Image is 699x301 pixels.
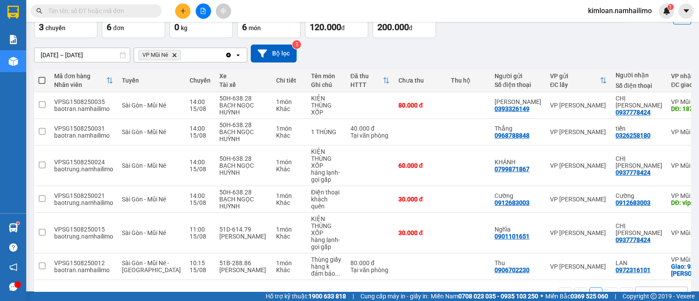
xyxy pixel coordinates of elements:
div: 0368735181 [102,39,173,51]
div: CHỊ VÂN [616,155,662,169]
div: CHỊ VÂN [616,222,662,236]
span: Sài Gòn - Mũi Né [122,162,166,169]
button: file-add [196,3,211,19]
span: 200.000 [377,22,409,32]
div: 1 món [276,125,302,132]
svg: open [235,52,242,59]
div: 0906702230 [495,266,529,273]
div: 15/08 [190,166,211,173]
div: 0326258180 [616,132,651,139]
div: LAN [616,259,662,266]
div: Khác [276,105,302,112]
div: 60.000 đ [398,162,442,169]
button: Chuyến3chuyến [34,7,97,38]
div: VPSG1508250021 [54,192,113,199]
div: Khác [276,132,302,139]
svg: Delete [172,52,177,58]
div: KIỆN THÙNG XỐP [311,95,342,116]
div: Khác [276,199,302,206]
div: baotrung.namhailimo [54,166,113,173]
div: Cường [495,192,541,199]
div: 14:00 [190,159,211,166]
div: 1 THÙNG [311,128,342,135]
div: KHÁNH [495,159,541,166]
div: 15/08 [190,132,211,139]
div: baotran.namhailimo [54,105,113,112]
span: kg [181,24,187,31]
sup: 1 [668,4,674,10]
span: ... [335,270,340,277]
th: Toggle SortBy [346,69,394,92]
div: 10:15 [190,259,211,266]
div: hàng lạnh- gọi gấp [311,169,342,183]
span: Sài Gòn - Mũi Né [122,229,166,236]
div: 0912683003 [616,199,651,206]
div: 50H-638.28 [219,189,267,196]
div: VP [GEOGRAPHIC_DATA] [7,7,96,28]
div: A.TOẢN [102,28,173,39]
span: kimloan.namhailimo [581,5,659,16]
strong: 1900 633 818 [308,293,346,300]
span: aim [220,8,226,14]
div: 15/08 [190,199,211,206]
div: 10 / trang [641,290,668,298]
div: MINH PHƯƠNG [495,98,541,105]
span: VP Mũi Né, close by backspace [138,50,181,60]
div: A.VINH [7,28,96,39]
span: Cung cấp máy in - giấy in: [360,291,429,301]
div: 0937778424 [616,169,651,176]
div: ĐC lấy [550,81,600,88]
div: 15/08 [190,266,211,273]
span: Nhận: [102,8,123,17]
span: 1 [669,4,672,10]
div: 51B-288.86 [219,259,267,266]
div: Người gửi [495,73,541,80]
button: aim [216,3,231,19]
div: Số điện thoại [495,81,541,88]
button: Khối lượng0kg [170,7,233,38]
span: search [36,8,42,14]
span: đ [409,24,412,31]
span: copyright [651,293,657,299]
div: Tên món [311,73,342,80]
div: 50H-638.28 [219,155,267,162]
div: 0937778424 [616,109,651,116]
div: VP [PERSON_NAME] [102,7,173,28]
div: 150.000 [101,56,173,69]
div: 0866652748 [7,39,96,51]
span: đơn [113,24,124,31]
button: Chưa thu200.000đ [373,7,436,38]
span: 0 [174,22,179,32]
span: | [353,291,354,301]
button: 1 [589,287,602,301]
div: 1 món [276,226,302,233]
sup: 1 [17,222,19,225]
div: baotran.namhailimo [54,132,113,139]
div: Điện thoại khách quên [311,189,342,210]
th: Toggle SortBy [546,69,611,92]
button: plus [175,3,190,19]
div: Tại văn phòng [350,132,390,139]
div: Xe [219,73,267,80]
div: Nghĩa [495,226,541,233]
svg: Clear all [225,52,232,59]
span: đ [341,24,345,31]
div: CHỊ VÂN [616,95,662,109]
div: 80.000 đ [350,259,390,266]
div: BẠCH NGỌC HUỲNH [219,162,267,176]
div: VP [PERSON_NAME] [550,162,607,169]
div: 0972316101 [616,266,651,273]
div: BẠCH NGỌC HUỲNH [219,196,267,210]
div: HTTT [350,81,383,88]
div: tiến [616,125,662,132]
div: 15/08 [190,105,211,112]
span: Sài Gòn - Mũi Né [122,102,166,109]
button: Số lượng6món [237,7,301,38]
div: hàng lạnh- gọi gấp [311,236,342,250]
span: Sài Gòn - Mũi Né [122,196,166,203]
strong: 0708 023 035 - 0935 103 250 [458,293,538,300]
div: 51D-614.79 [219,226,267,233]
span: Hỗ trợ kỹ thuật: [266,291,346,301]
strong: 0369 525 060 [571,293,608,300]
div: Khác [276,266,302,273]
